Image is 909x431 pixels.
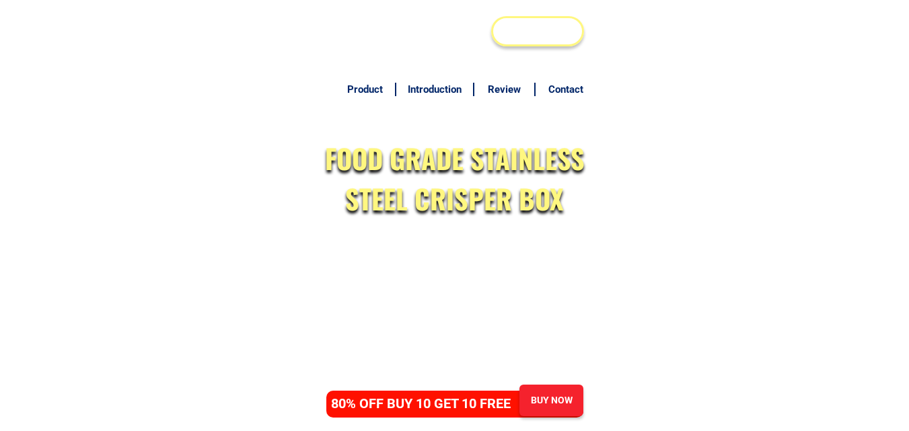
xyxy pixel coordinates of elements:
[331,393,525,414] h4: 80% OFF BUY 10 GET 10 FREE
[326,7,495,55] h3: JAPAN TECHNOLOGY ジャパンテクノロジー
[543,82,589,97] h6: Contact
[403,82,466,97] h6: Introduction
[493,20,582,42] div: BUY NOW
[482,82,528,97] h6: Review
[519,393,583,407] div: BUY NOW
[318,138,591,219] h2: FOOD GRADE STAINLESS STEEL CRISPER BOX
[342,82,388,97] h6: Product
